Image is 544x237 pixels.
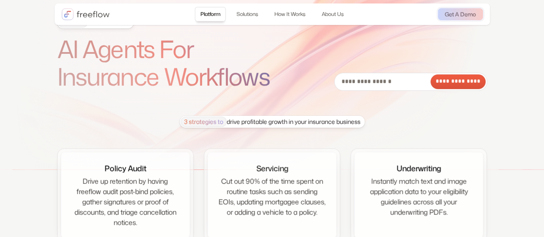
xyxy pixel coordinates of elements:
a: home [61,8,110,20]
div: Policy Audit [104,163,146,174]
div: Instantly match text and image application data to your eligibility guidelines across all your un... [365,176,473,217]
a: Platform [195,7,226,22]
div: Cut out 90% of the time spent on routine tasks such as sending EOIs, updating mortgagee clauses, ... [218,176,326,217]
h1: AI Agents For Insurance Workflows [57,35,294,91]
div: Underwriting [396,163,441,174]
form: Email Form [334,73,487,91]
a: About Us [316,7,349,22]
div: Servicing [256,163,288,174]
a: Get A Demo [438,8,483,20]
span: 3 strategies to [181,117,227,127]
a: How It Works [269,7,311,22]
div: drive profitable growth in your insurance business [181,117,360,127]
div: Drive up retention by having freeflow audit post-bind policies, gather signatures or proof of dis... [71,176,179,228]
a: Solutions [231,7,264,22]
